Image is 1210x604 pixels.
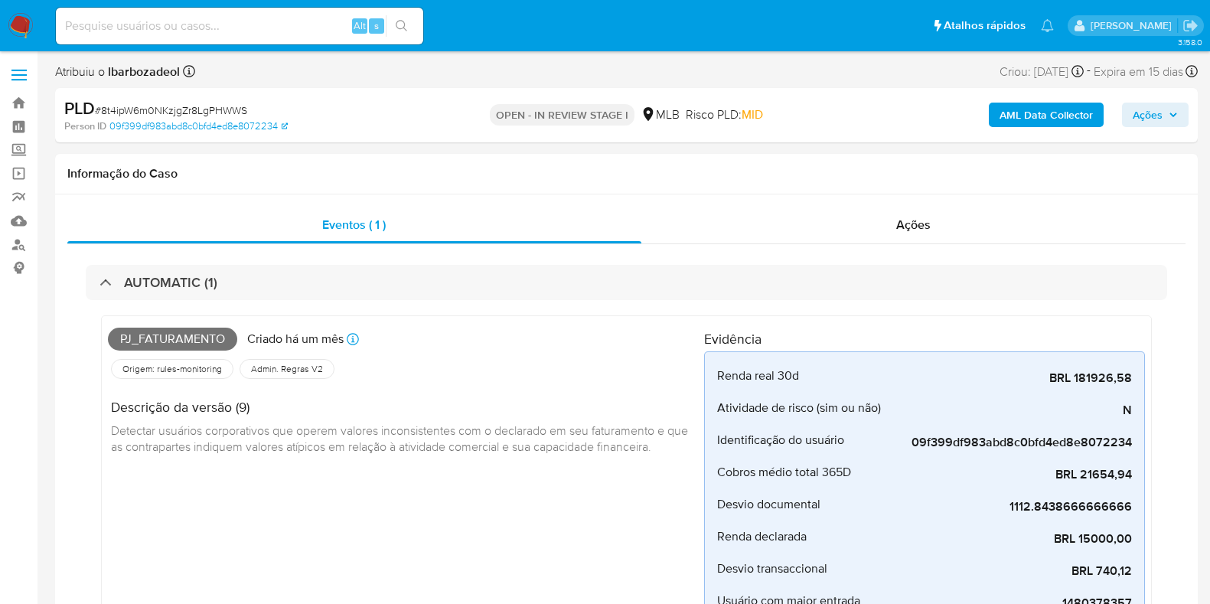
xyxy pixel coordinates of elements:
[95,103,247,118] span: # 8t4ipW6m0NKzjgZr8LgPHWWS
[1094,64,1183,80] span: Expira em 15 dias
[1000,103,1093,127] b: AML Data Collector
[250,363,325,375] span: Admin. Regras V2
[111,422,691,455] span: Detectar usuários corporativos que operem valores inconsistentes com o declarado em seu faturamen...
[686,106,763,123] span: Risco PLD:
[322,216,386,233] span: Eventos ( 1 )
[64,96,95,120] b: PLD
[386,15,417,37] button: search-icon
[109,119,288,133] a: 09f399df983abd8c0bfd4ed8e8072234
[105,63,180,80] b: lbarbozadeol
[896,216,931,233] span: Ações
[124,274,217,291] h3: AUTOMATIC (1)
[67,166,1186,181] h1: Informação do Caso
[1091,18,1177,33] p: lucas.barboza@mercadolivre.com
[1087,61,1091,82] span: -
[247,331,344,348] p: Criado há um mês
[1041,19,1054,32] a: Notificações
[989,103,1104,127] button: AML Data Collector
[86,265,1167,300] div: AUTOMATIC (1)
[742,106,763,123] span: MID
[55,64,180,80] span: Atribuiu o
[108,328,237,351] span: Pj_faturamento
[1122,103,1189,127] button: Ações
[121,363,223,375] span: Origem: rules-monitoring
[56,16,423,36] input: Pesquise usuários ou casos...
[354,18,366,33] span: Alt
[1000,61,1084,82] div: Criou: [DATE]
[374,18,379,33] span: s
[111,399,692,416] h4: Descrição da versão (9)
[1182,18,1199,34] a: Sair
[1133,103,1163,127] span: Ações
[64,119,106,133] b: Person ID
[944,18,1026,34] span: Atalhos rápidos
[490,104,634,126] p: OPEN - IN REVIEW STAGE I
[641,106,680,123] div: MLB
